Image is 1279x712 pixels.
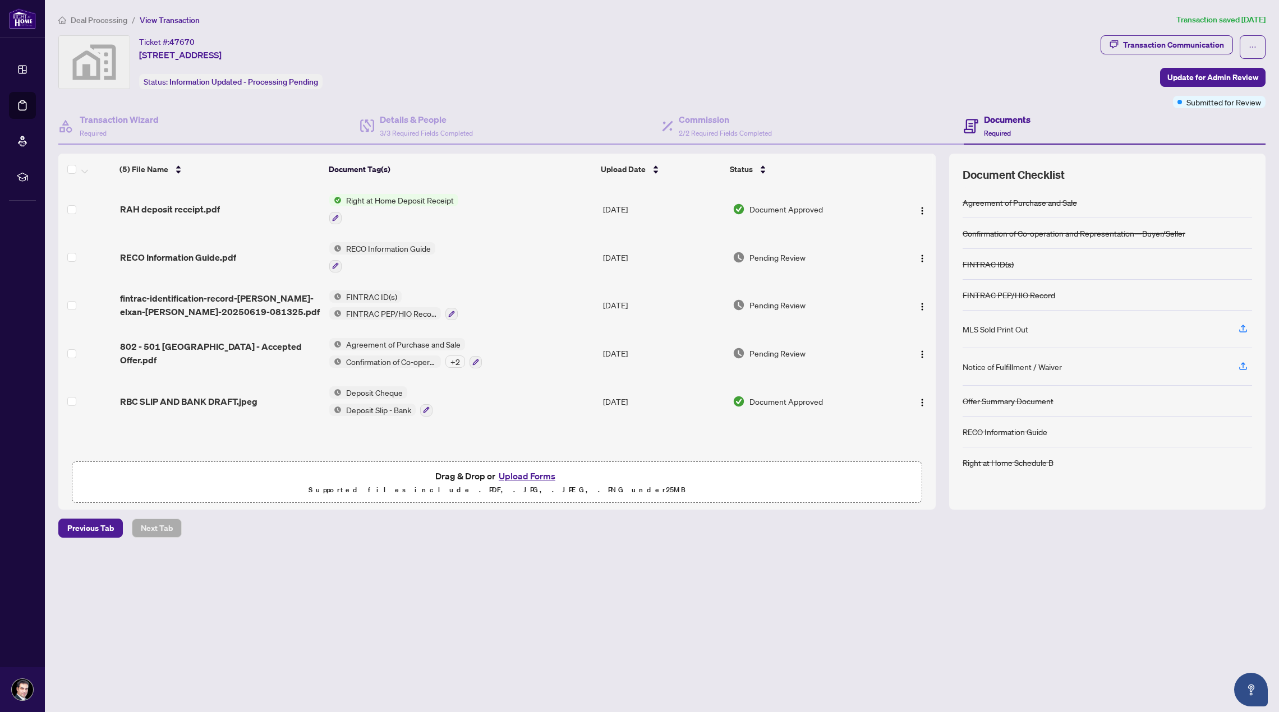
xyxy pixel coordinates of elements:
img: Logo [918,254,927,263]
span: View Transaction [140,15,200,25]
button: Upload Forms [495,469,559,483]
th: Status [725,154,887,185]
th: Upload Date [596,154,725,185]
div: Transaction Communication [1123,36,1224,54]
img: Logo [918,302,927,311]
img: Status Icon [329,355,342,368]
div: FINTRAC PEP/HIO Record [963,289,1055,301]
td: [DATE] [599,185,728,233]
span: home [58,16,66,24]
button: Status IconAgreement of Purchase and SaleStatus IconConfirmation of Co-operation and Representati... [329,338,482,368]
span: Drag & Drop or [435,469,559,483]
span: Deposit Slip - Bank [342,404,416,416]
img: svg%3e [59,36,130,89]
button: Logo [913,296,931,314]
div: Ticket #: [139,35,195,48]
article: Transaction saved [DATE] [1176,13,1266,26]
div: Status: [139,74,323,89]
span: Deposit Cheque [342,386,407,399]
button: Status IconFINTRAC ID(s)Status IconFINTRAC PEP/HIO Record [329,290,458,321]
img: logo [9,8,36,29]
span: ellipsis [1249,43,1257,51]
div: FINTRAC ID(s) [963,258,1014,270]
span: Previous Tab [67,519,114,537]
span: Required [984,129,1011,137]
span: Upload Date [601,163,646,175]
td: [DATE] [599,329,728,377]
h4: Documents [984,113,1030,126]
button: Previous Tab [58,519,123,538]
button: Transaction Communication [1101,35,1233,54]
h4: Details & People [380,113,473,126]
img: Document Status [733,299,745,311]
img: Status Icon [329,242,342,255]
img: Document Status [733,203,745,215]
img: Logo [918,206,927,215]
button: Logo [913,344,931,362]
img: Document Status [733,251,745,263]
button: Status IconDeposit ChequeStatus IconDeposit Slip - Bank [329,386,433,417]
img: Logo [918,350,927,359]
img: Status Icon [329,386,342,399]
button: Status IconRECO Information Guide [329,242,435,272]
div: Agreement of Purchase and Sale [963,196,1077,209]
span: Drag & Drop orUpload FormsSupported files include .PDF, .JPG, .JPEG, .PNG under25MB [72,462,922,503]
button: Update for Admin Review [1160,68,1266,87]
span: Status [730,163,753,175]
div: Offer Summary Document [963,395,1053,407]
th: (5) File Name [115,154,324,185]
button: Logo [913,248,931,266]
div: Notice of Fulfillment / Waiver [963,360,1062,373]
span: RECO Information Guide [342,242,435,255]
span: 802 - 501 [GEOGRAPHIC_DATA] - Accepted Offer.pdf [120,340,320,367]
span: 2/2 Required Fields Completed [679,129,772,137]
div: + 2 [445,355,465,368]
span: Right at Home Deposit Receipt [342,194,458,206]
th: Document Tag(s) [324,154,597,185]
p: Supported files include .PDF, .JPG, .JPEG, .PNG under 25 MB [79,483,915,497]
li: / [132,13,135,26]
span: Pending Review [749,299,806,311]
span: RAH deposit receipt.pdf [120,202,220,216]
span: Pending Review [749,251,806,263]
button: Open asap [1234,673,1268,706]
span: (5) File Name [119,163,168,175]
button: Logo [913,392,931,410]
img: Document Status [733,347,745,359]
span: Agreement of Purchase and Sale [342,338,465,350]
h4: Transaction Wizard [80,113,159,126]
span: Document Checklist [963,167,1065,183]
span: 3/3 Required Fields Completed [380,129,473,137]
span: Deal Processing [71,15,127,25]
span: Required [80,129,107,137]
img: Status Icon [329,404,342,416]
span: Document Approved [749,203,823,215]
span: FINTRAC ID(s) [342,290,402,303]
img: Status Icon [329,307,342,320]
img: Status Icon [329,338,342,350]
h4: Commission [679,113,772,126]
span: fintrac-identification-record-[PERSON_NAME]-elxan-[PERSON_NAME]-20250619-081325.pdf [120,292,320,318]
span: Pending Review [749,347,806,359]
img: Document Status [733,395,745,408]
span: RECO Information Guide.pdf [120,251,236,264]
span: Document Approved [749,395,823,408]
div: MLS Sold Print Out [963,323,1028,335]
div: Confirmation of Co-operation and Representation—Buyer/Seller [963,227,1185,239]
span: RBC SLIP AND BANK DRAFT.jpeg [120,395,257,408]
button: Next Tab [132,519,182,538]
img: Profile Icon [12,679,33,700]
img: Status Icon [329,290,342,303]
button: Status IconRight at Home Deposit Receipt [329,194,458,224]
img: Status Icon [329,194,342,206]
span: [STREET_ADDRESS] [139,48,222,62]
span: Update for Admin Review [1167,68,1258,86]
span: 47670 [169,37,195,47]
span: Confirmation of Co-operation and Representation—Buyer/Seller [342,355,441,368]
td: [DATE] [599,281,728,330]
button: Logo [913,200,931,218]
img: Logo [918,398,927,407]
div: Right at Home Schedule B [963,456,1053,469]
span: FINTRAC PEP/HIO Record [342,307,441,320]
span: Information Updated - Processing Pending [169,77,318,87]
